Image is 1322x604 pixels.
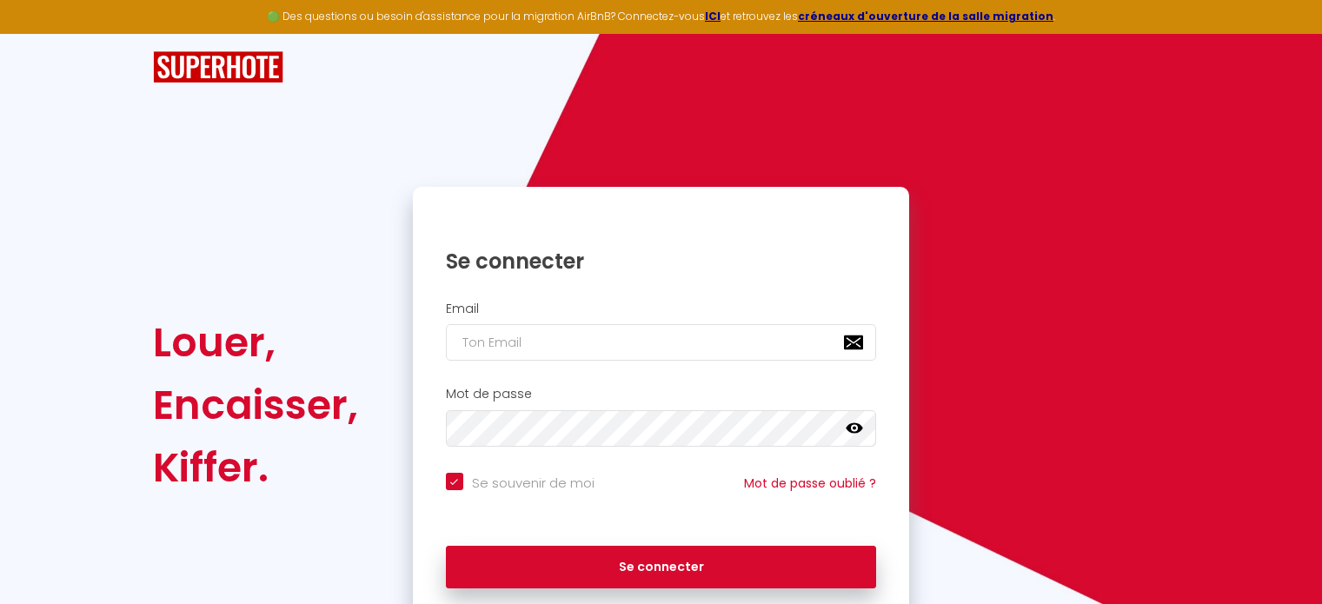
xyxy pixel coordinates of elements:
[153,311,358,374] div: Louer,
[446,387,877,402] h2: Mot de passe
[153,51,283,83] img: SuperHote logo
[446,248,877,275] h1: Se connecter
[153,374,358,436] div: Encaisser,
[446,546,877,589] button: Se connecter
[153,436,358,499] div: Kiffer.
[446,324,877,361] input: Ton Email
[446,302,877,316] h2: Email
[705,9,721,23] a: ICI
[798,9,1053,23] a: créneaux d'ouverture de la salle migration
[744,475,876,492] a: Mot de passe oublié ?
